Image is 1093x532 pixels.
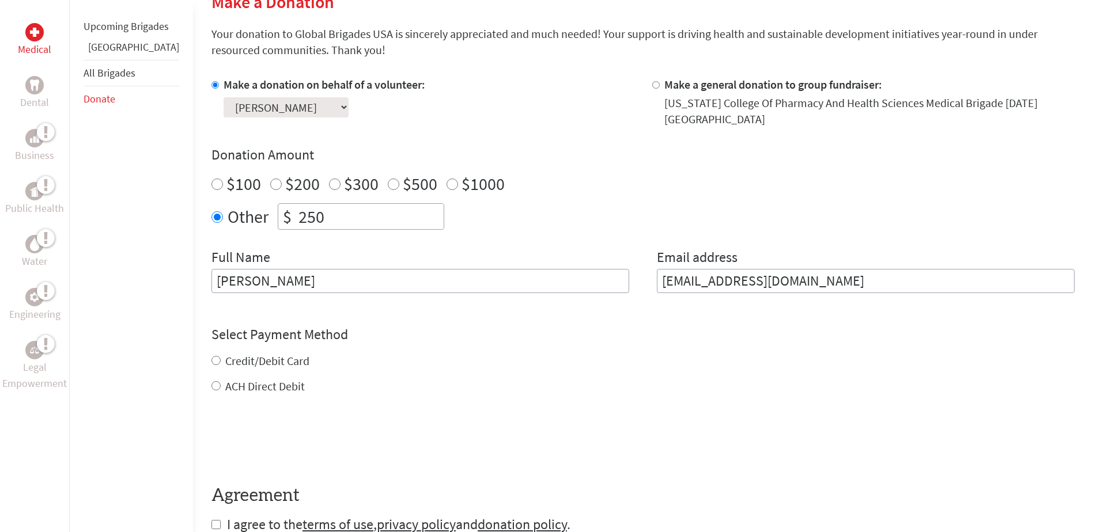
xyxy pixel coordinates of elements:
[5,182,64,216] a: Public HealthPublic Health
[211,485,1075,506] h4: Agreement
[25,23,44,41] div: Medical
[30,28,39,37] img: Medical
[664,77,882,92] label: Make a general donation to group fundraiser:
[84,86,179,112] li: Donate
[30,347,39,354] img: Legal Empowerment
[88,40,179,54] a: [GEOGRAPHIC_DATA]
[25,341,44,359] div: Legal Empowerment
[84,14,179,39] li: Upcoming Brigades
[403,173,437,195] label: $500
[278,204,296,229] div: $
[84,39,179,60] li: Panama
[344,173,379,195] label: $300
[22,235,47,269] a: WaterWater
[20,76,49,111] a: DentalDental
[2,341,67,392] a: Legal EmpowermentLegal Empowerment
[30,79,39,90] img: Dental
[211,26,1075,58] p: Your donation to Global Brigades USA is sincerely appreciated and much needed! Your support is dr...
[30,237,39,250] img: Water
[84,60,179,86] li: All Brigades
[211,269,629,293] input: Enter Full Name
[15,129,54,164] a: BusinessBusiness
[25,129,44,147] div: Business
[2,359,67,392] p: Legal Empowerment
[84,92,115,105] a: Donate
[228,203,268,230] label: Other
[664,95,1075,127] div: [US_STATE] College Of Pharmacy And Health Sciences Medical Brigade [DATE] [GEOGRAPHIC_DATA]
[84,66,135,79] a: All Brigades
[296,204,444,229] input: Enter Amount
[84,20,169,33] a: Upcoming Brigades
[20,94,49,111] p: Dental
[211,325,1075,344] h4: Select Payment Method
[30,134,39,143] img: Business
[285,173,320,195] label: $200
[657,269,1075,293] input: Your Email
[15,147,54,164] p: Business
[211,417,387,462] iframe: reCAPTCHA
[211,146,1075,164] h4: Donation Amount
[25,182,44,200] div: Public Health
[22,253,47,269] p: Water
[225,379,305,393] label: ACH Direct Debit
[226,173,261,195] label: $100
[657,248,738,269] label: Email address
[25,76,44,94] div: Dental
[25,288,44,306] div: Engineering
[18,23,51,58] a: MedicalMedical
[211,248,270,269] label: Full Name
[25,235,44,253] div: Water
[30,292,39,302] img: Engineering
[462,173,505,195] label: $1000
[225,354,309,368] label: Credit/Debit Card
[224,77,425,92] label: Make a donation on behalf of a volunteer:
[18,41,51,58] p: Medical
[5,200,64,216] p: Public Health
[30,185,39,197] img: Public Health
[9,306,60,322] p: Engineering
[9,288,60,322] a: EngineeringEngineering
